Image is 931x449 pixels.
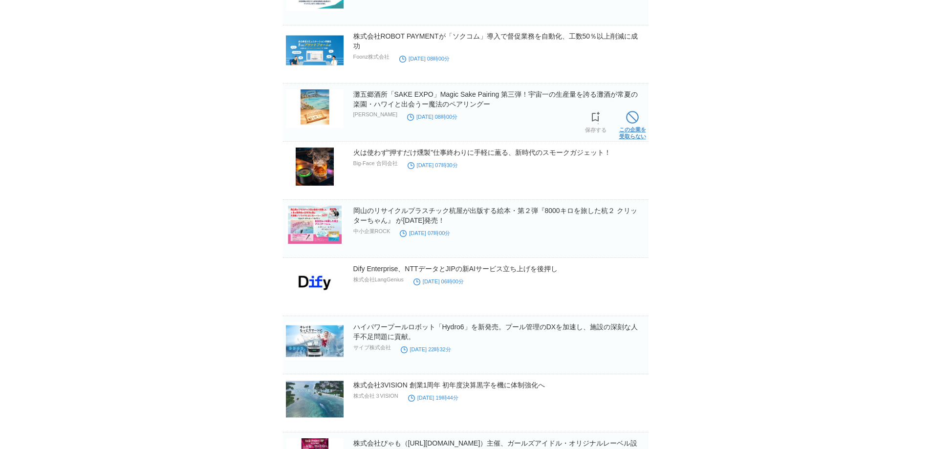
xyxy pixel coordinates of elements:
p: サイブ株式会社 [353,344,391,351]
a: 保存する [585,109,606,133]
p: Foonz株式会社 [353,53,390,61]
a: 火は使わず"押すだけ燻製"仕事終わりに手軽に薫る、新時代のスモークガジェット！ [353,149,611,156]
a: 灘五郷酒所「SAKE EXPO」Magic Sake Pairing 第三弾！宇宙一の生産量を誇る灘酒が常夏の楽園・ハワイと出会うー魔法のペアリングー [353,90,638,108]
img: 100901-8-8583c767190f191d0fc1b034ff709740-1200x1600.png [286,89,344,128]
time: [DATE] 06時00分 [413,278,464,284]
img: 166429-7-4f7fc30c723e0d6a48ad545f1445ceca-3900x1736.png [286,264,344,302]
a: 株式会社3VISION 創業1周年 初年度決算黒字を機に体制強化へ [353,381,545,389]
time: [DATE] 19時44分 [408,395,458,401]
a: 株式会社ROBOT PAYMENTが「ソクコム」導入で督促業務を自動化、工数50％以上削減に成功 [353,32,638,50]
img: 116748-12-fae59a57c3c3c8c147f756deba037832-800x800.jpg [286,148,344,186]
img: 157722-2-9dd157b5eea122b56e992bae09929910-2400x1706.jpg [286,206,344,244]
a: Dify Enterprise、NTTデータとJIPの新AIサービス立ち上げを後押し [353,265,558,273]
time: [DATE] 22時32分 [401,346,451,352]
time: [DATE] 08時00分 [399,56,450,62]
p: 中小企業ROCK [353,228,390,235]
p: Big-Face 合同会社 [353,160,398,167]
img: 165004-1-f92a2498cf09a0f0abb6e5e030ff3001-1590x1008.jpg [286,380,344,418]
a: 岡山のリサイクルプラスチック杭屋が出版する絵本・第２弾『8000キロを旅した杭２ クリッターちゃん』 が[DATE]発売！ [353,207,637,224]
img: 69749-12-573979c6473999e2486b56942f366e79-1905x985.png [286,31,344,69]
p: [PERSON_NAME] [353,111,397,117]
p: 株式会社LangGenius [353,276,404,283]
time: [DATE] 08時00分 [407,114,457,120]
img: 112950-3-19957443b76bf3e6cd178e6d1ab01ac6-2000x1100.jpg [286,322,344,360]
time: [DATE] 07時00分 [400,230,450,236]
p: 株式会社３VISION [353,392,398,400]
a: この企業を受取らない [619,108,646,140]
time: [DATE] 07時30分 [408,162,458,168]
a: ハイパワープールロボット「Hydro6」を新発売。プール管理のDXを加速し、施設の深刻な人手不足問題に貢献。 [353,323,638,341]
